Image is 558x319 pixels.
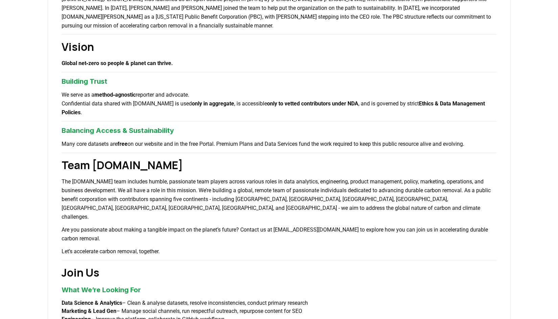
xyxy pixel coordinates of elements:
p: We serve as a reporter and advocate. Confidential data shared with [DOMAIN_NAME] is used , is acc... [62,91,497,117]
h3: What We’re Looking For [62,285,497,295]
h2: Vision [62,39,497,55]
strong: only in aggregate [192,100,234,107]
p: Let’s accelerate carbon removal, together. [62,247,497,256]
li: – Clean & analyse datasets, resolve inconsistencies, conduct primary research [62,299,497,307]
h2: Join Us [62,264,497,281]
strong: Ethics & Data Management Policies [62,100,485,116]
strong: free [117,141,128,147]
h3: Building Trust [62,76,497,86]
p: The [DOMAIN_NAME] team includes humble, passionate team players across various roles in data anal... [62,177,497,221]
p: Many core datasets are on our website and in the free Portal. Premium Plans and Data Services fun... [62,140,497,148]
strong: Global net‑zero so people & planet can thrive. [62,60,173,66]
strong: method‑agnostic [94,92,136,98]
h2: Team [DOMAIN_NAME] [62,157,497,173]
strong: Data Science & Analytics [62,300,122,306]
li: – Manage social channels, run respectful outreach, repurpose content for SEO [62,307,497,315]
strong: Marketing & Lead Gen [62,308,116,314]
p: Are you passionate about making a tangible impact on the planet’s future? Contact us at [EMAIL_AD... [62,225,497,243]
strong: only to vetted contributors under NDA [267,100,358,107]
h3: Balancing Access & Sustainability [62,125,497,136]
